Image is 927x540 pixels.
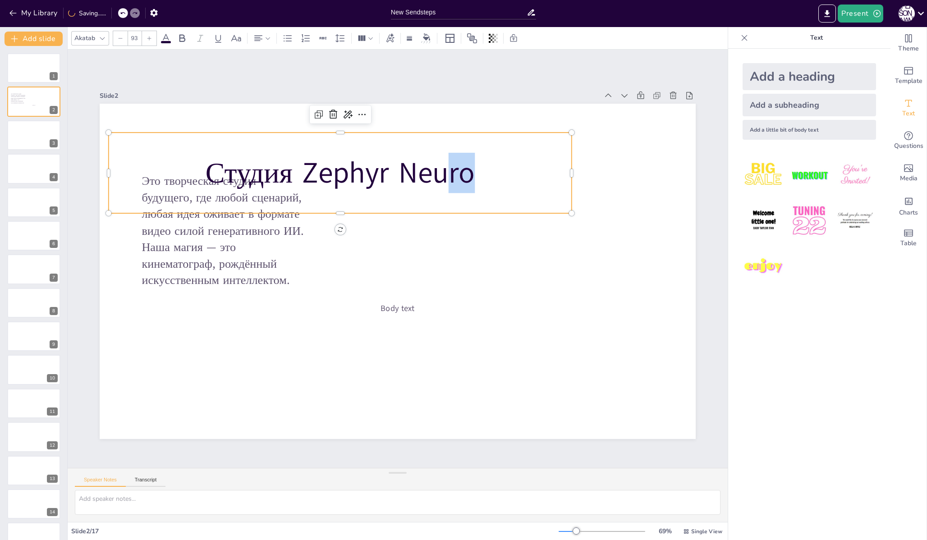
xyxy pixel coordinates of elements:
[895,76,922,86] span: Template
[100,92,598,100] div: Slide 2
[818,5,836,23] button: Export to PowerPoint
[50,340,58,348] div: 9
[7,154,60,183] div: 4
[75,477,126,487] button: Speaker Notes
[890,59,927,92] div: Add ready made slides
[68,9,106,18] div: Saving......
[894,141,923,151] span: Questions
[743,120,876,140] div: Add a little bit of body text
[50,307,58,315] div: 8
[11,93,26,103] p: Это творческая студия будущего, где любой сценарий, любая идея оживает в формате видео силой гене...
[50,173,58,181] div: 4
[50,139,58,147] div: 3
[32,105,36,105] span: Body text
[788,154,830,196] img: 2.jpeg
[890,157,927,189] div: Add images, graphics, shapes or video
[743,63,876,90] div: Add a heading
[7,254,60,284] div: 7
[443,31,457,46] div: Layout
[50,240,58,248] div: 6
[73,32,97,44] div: Akatab
[50,72,58,80] div: 1
[7,288,60,318] div: 8
[890,189,927,222] div: Add charts and graphs
[890,124,927,157] div: Get real-time input from your audience
[654,527,676,535] div: 69 %
[142,173,308,288] p: Это творческая студия будущего, где любой сценарий, любая идея оживает в формате видео силой гене...
[900,174,918,183] span: Media
[834,154,876,196] img: 3.jpeg
[381,303,414,314] span: Body text
[50,274,58,282] div: 7
[467,33,477,44] span: Position
[404,31,414,46] div: Border settings
[7,422,60,452] div: 12
[7,221,60,251] div: 6
[47,441,58,449] div: 12
[752,27,881,49] p: Text
[47,508,58,516] div: 14
[890,27,927,59] div: Change the overall theme
[109,153,572,193] p: Студия Zephyr Neuro
[743,94,876,116] div: Add a subheading
[420,33,433,43] div: Background color
[788,200,830,242] img: 5.jpeg
[7,120,60,150] div: 3
[902,109,915,119] span: Text
[743,154,785,196] img: 1.jpeg
[899,208,918,218] span: Charts
[5,32,63,46] button: Add slide
[47,407,58,416] div: 11
[391,6,527,19] input: Insert title
[7,188,60,217] div: 5
[47,475,58,483] div: 13
[834,200,876,242] img: 6.jpeg
[47,374,58,382] div: 10
[7,87,60,116] div: 2
[7,6,61,20] button: My Library
[7,389,60,418] div: 11
[7,321,60,351] div: 9
[691,528,722,535] span: Single View
[743,246,785,288] img: 7.jpeg
[355,31,376,46] div: Column Count
[7,489,60,519] div: 14
[7,53,60,83] div: 1
[890,92,927,124] div: Add text boxes
[50,206,58,215] div: 5
[50,106,58,114] div: 2
[890,222,927,254] div: Add a table
[71,527,559,535] div: Slide 2 / 17
[899,5,915,22] div: П [PERSON_NAME]
[7,456,60,485] div: 13
[838,5,883,23] button: Present
[126,477,166,487] button: Transcript
[898,44,919,54] span: Theme
[899,5,915,23] button: П [PERSON_NAME]
[743,200,785,242] img: 4.jpeg
[383,31,397,46] div: Text effects
[7,355,60,384] div: 10
[900,238,917,248] span: Table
